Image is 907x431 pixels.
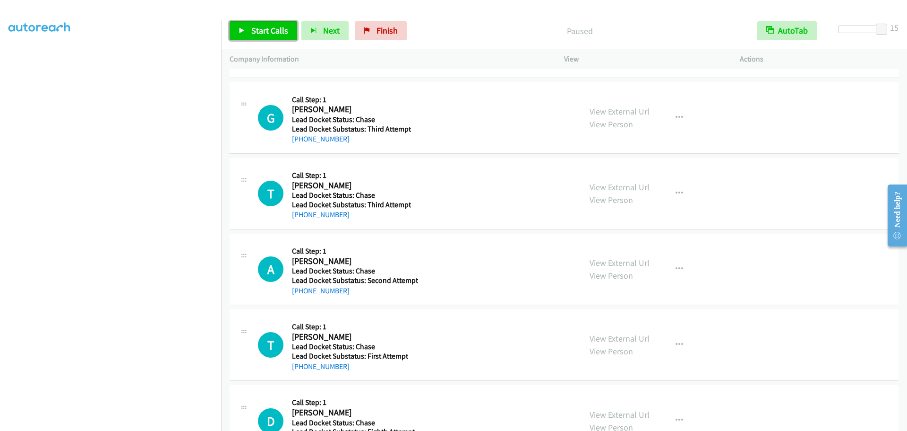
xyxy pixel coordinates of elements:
[590,333,650,344] a: View External Url
[258,181,283,206] div: The call is yet to be attempted
[590,194,633,205] a: View Person
[292,134,350,143] a: [PHONE_NUMBER]
[590,182,650,193] a: View External Url
[292,191,411,200] h5: Lead Docket Status: Chase
[590,257,650,268] a: View External Url
[292,407,415,418] h2: [PERSON_NAME]
[292,352,408,361] h5: Lead Docket Substatus: First Attempt
[590,409,650,420] a: View External Url
[564,53,723,65] p: View
[258,332,283,358] h1: T
[292,332,408,343] h2: [PERSON_NAME]
[301,21,349,40] button: Next
[292,398,415,407] h5: Call Step: 1
[590,270,633,281] a: View Person
[292,104,411,115] h2: [PERSON_NAME]
[292,286,350,295] a: [PHONE_NUMBER]
[292,322,408,332] h5: Call Step: 1
[419,25,740,37] p: Paused
[292,210,350,219] a: [PHONE_NUMBER]
[590,106,650,117] a: View External Url
[292,115,411,124] h5: Lead Docket Status: Chase
[292,342,408,352] h5: Lead Docket Status: Chase
[230,21,297,40] a: Start Calls
[740,53,898,65] p: Actions
[376,25,398,36] span: Finish
[292,180,411,191] h2: [PERSON_NAME]
[323,25,340,36] span: Next
[292,246,418,256] h5: Call Step: 1
[590,346,633,357] a: View Person
[292,256,418,267] h2: [PERSON_NAME]
[258,105,283,131] div: The call is yet to be attempted
[292,124,411,134] h5: Lead Docket Substatus: Third Attempt
[890,21,898,34] div: 15
[292,276,418,285] h5: Lead Docket Substatus: Second Attempt
[230,53,547,65] p: Company Information
[292,200,411,210] h5: Lead Docket Substatus: Third Attempt
[590,119,633,130] a: View Person
[251,25,288,36] span: Start Calls
[258,105,283,131] h1: G
[258,181,283,206] h1: T
[880,178,907,253] iframe: Resource Center
[258,332,283,358] div: The call is yet to be attempted
[258,256,283,282] div: The call is yet to be attempted
[292,171,411,180] h5: Call Step: 1
[292,418,415,428] h5: Lead Docket Status: Chase
[757,21,817,40] button: AutoTab
[292,362,350,371] a: [PHONE_NUMBER]
[355,21,407,40] a: Finish
[292,95,411,105] h5: Call Step: 1
[258,256,283,282] h1: A
[292,266,418,276] h5: Lead Docket Status: Chase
